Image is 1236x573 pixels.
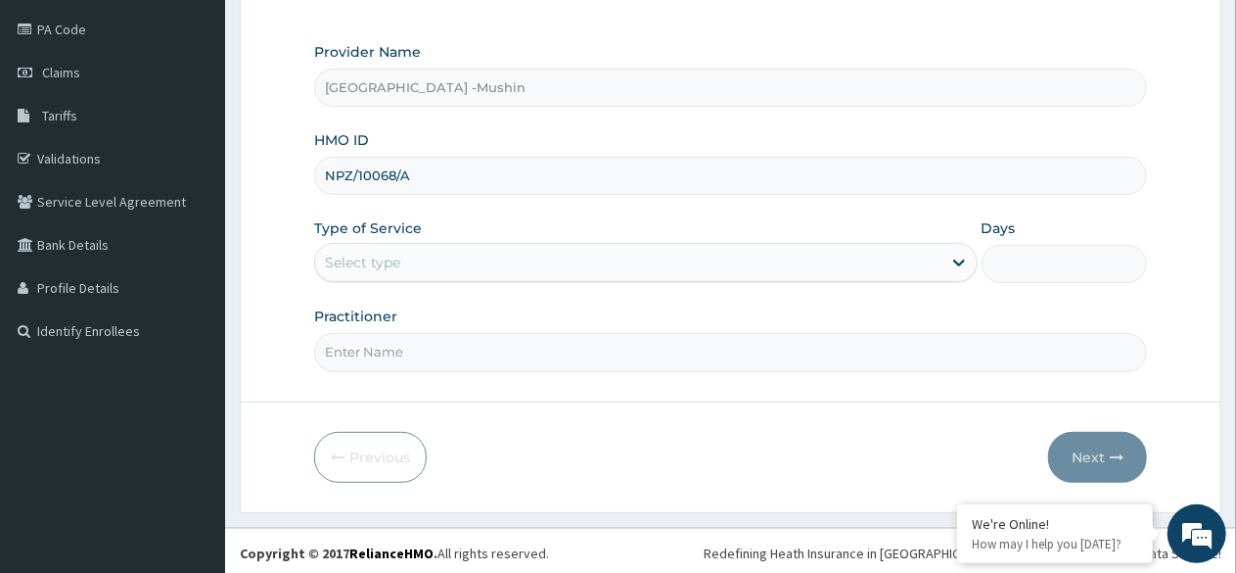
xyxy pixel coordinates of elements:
[10,372,373,441] textarea: Type your message and hit 'Enter'
[314,157,1147,195] input: Enter HMO ID
[314,333,1147,371] input: Enter Name
[982,218,1016,238] label: Days
[114,166,270,363] span: We're online!
[972,515,1138,533] div: We're Online!
[325,253,400,272] div: Select type
[240,545,437,562] strong: Copyright © 2017 .
[314,307,397,326] label: Practitioner
[36,98,79,147] img: d_794563401_company_1708531726252_794563401
[1048,432,1147,483] button: Next
[314,218,422,238] label: Type of Service
[42,107,77,124] span: Tariffs
[972,536,1138,552] p: How may I help you today?
[321,10,368,57] div: Minimize live chat window
[314,130,369,150] label: HMO ID
[349,545,434,562] a: RelianceHMO
[314,42,421,62] label: Provider Name
[102,110,329,135] div: Chat with us now
[314,432,427,483] button: Previous
[42,64,80,81] span: Claims
[704,544,1221,563] div: Redefining Heath Insurance in [GEOGRAPHIC_DATA] using Telemedicine and Data Science!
